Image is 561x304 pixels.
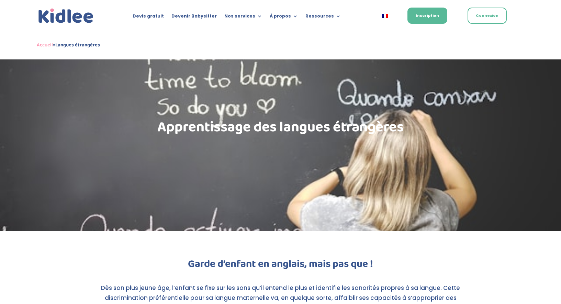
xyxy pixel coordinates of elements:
h2: Garde d’enfant en anglais, mais pas que ! [95,259,466,273]
img: Français [382,14,388,18]
a: Ressources [305,14,341,21]
strong: Langues étrangères [55,41,100,49]
span: » [37,41,100,49]
a: À propos [270,14,298,21]
a: Accueil [37,41,53,49]
img: logo_kidlee_bleu [37,7,95,25]
h1: Apprentissage des langues étrangères [95,120,466,138]
a: Kidlee Logo [37,7,95,25]
a: Devis gratuit [133,14,164,21]
a: Devenir Babysitter [171,14,217,21]
a: Nos services [224,14,262,21]
a: Inscription [407,8,447,24]
a: Connexion [468,8,507,24]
